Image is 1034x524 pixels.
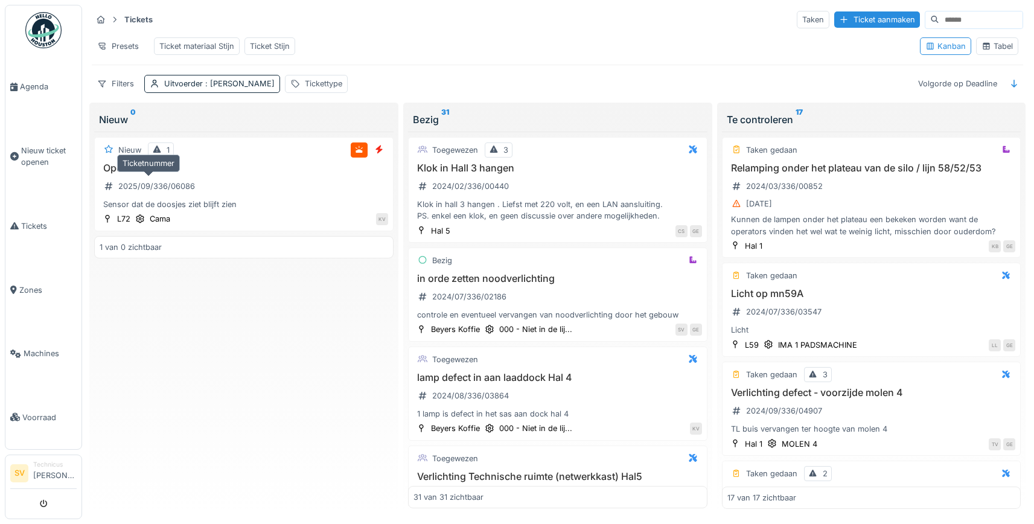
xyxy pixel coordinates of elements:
div: KB [989,240,1001,252]
div: Toegewezen [432,144,478,156]
a: Machines [5,322,81,386]
div: CS [675,225,688,237]
div: GE [1003,339,1015,351]
div: Filters [92,75,139,92]
div: Presets [92,37,144,55]
h3: Verlichting defect - voorzijde molen 4 [727,387,1016,398]
div: Te controleren [727,112,1016,127]
a: Voorraad [5,386,81,450]
div: Bezig [432,255,452,266]
span: Nieuw ticket openen [21,145,77,168]
div: Bezig [413,112,703,127]
a: Zones [5,258,81,322]
sup: 0 [130,112,136,127]
div: 2 [823,468,828,479]
span: : [PERSON_NAME] [203,79,275,88]
h3: Licht op mn59A [727,288,1016,299]
div: 1 [167,144,170,156]
div: Toegewezen [432,453,478,464]
a: SV Technicus[PERSON_NAME] [10,460,77,489]
div: Sensor dat de doosjes ziet blijft zien [100,199,388,210]
h3: Verlichting Technische ruimte (netwerkkast) Hal5 [413,471,702,482]
sup: 17 [796,112,803,127]
div: KV [376,213,388,225]
div: 2024/03/336/00852 [746,181,823,192]
div: 000 - Niet in de lij... [499,423,572,434]
div: [DATE] [746,198,772,209]
li: SV [10,464,28,482]
div: 3 [823,369,828,380]
div: TV [989,438,1001,450]
span: Zones [19,284,77,296]
div: Taken [797,11,829,28]
div: Licht [727,324,1016,336]
div: 1 lamp is defect in het sas aan dock hal 4 [413,408,702,420]
div: SV [675,324,688,336]
h3: in orde zetten noodverlichting [413,273,702,284]
div: Taken gedaan [746,144,797,156]
div: Toegewezen [432,354,478,365]
div: Klok in hall 3 hangen . Liefst met 220 volt, en een LAN aansluiting. PS. enkel een klok, en geen ... [413,199,702,222]
div: Hal 5 [431,225,450,237]
div: 1 van 0 zichtbaar [100,241,162,253]
div: 000 - Niet in de lij... [499,324,572,335]
div: Kanban [925,40,966,52]
div: L72 [117,213,130,225]
div: controle en eventueel vervangen van noodverlichting door het gebouw [413,309,702,321]
div: Taken gedaan [746,369,797,380]
div: 2024/09/336/04907 [746,405,822,417]
h3: Opem sensor [100,162,388,174]
div: GE [1003,438,1015,450]
div: IMA 1 PADSMACHINE [778,339,857,351]
div: 17 van 17 zichtbaar [727,491,796,503]
span: Agenda [20,81,77,92]
div: Nieuw [99,112,389,127]
div: MOLEN 4 [782,438,817,450]
div: GE [690,225,702,237]
div: Ticketnummer [117,155,180,172]
a: Tickets [5,194,81,258]
div: 2025/09/336/06086 [118,181,195,192]
div: Taken gedaan [746,270,797,281]
div: Uitvoerder [164,78,275,89]
div: Tickettype [305,78,342,89]
div: KV [690,423,702,435]
span: Voorraad [22,412,77,423]
div: Ticket aanmaken [834,11,920,28]
div: 2024/07/336/02186 [432,291,506,302]
div: Nieuw [118,144,141,156]
div: Volgorde op Deadline [913,75,1003,92]
div: Technicus [33,460,77,469]
div: Cama [150,213,170,225]
div: 31 van 31 zichtbaar [413,491,483,503]
div: Kunnen de lampen onder het plateau een bekeken worden want de operators vinden het wel wat te wei... [727,214,1016,237]
h3: Klok in Hall 3 hangen [413,162,702,174]
div: LL [989,339,1001,351]
div: Ticket Stijn [250,40,290,52]
div: GE [690,324,702,336]
span: Tickets [21,220,77,232]
img: Badge_color-CXgf-gQk.svg [25,12,62,48]
div: Tabel [981,40,1013,52]
a: Agenda [5,55,81,119]
div: Ticket materiaal Stijn [159,40,234,52]
div: Taken gedaan [746,468,797,479]
div: L59 [745,339,759,351]
div: Beyers Koffie [431,423,480,434]
div: 2024/08/336/03864 [432,390,509,401]
div: 2024/02/336/00440 [432,181,509,192]
div: Beyers Koffie [431,324,480,335]
li: [PERSON_NAME] [33,460,77,486]
sup: 31 [441,112,449,127]
h3: Relamping onder het plateau van de silo / lijn 58/52/53 [727,162,1016,174]
div: Hal 1 [745,438,762,450]
div: TL buis vervangen ter hoogte van molen 4 [727,423,1016,435]
strong: Tickets [120,14,158,25]
h3: lamp defect in aan laaddock Hal 4 [413,372,702,383]
span: Machines [24,348,77,359]
div: 3 [503,144,508,156]
a: Nieuw ticket openen [5,119,81,194]
div: GE [1003,240,1015,252]
div: 2024/07/336/03547 [746,306,822,318]
div: Hal 1 [745,240,762,252]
